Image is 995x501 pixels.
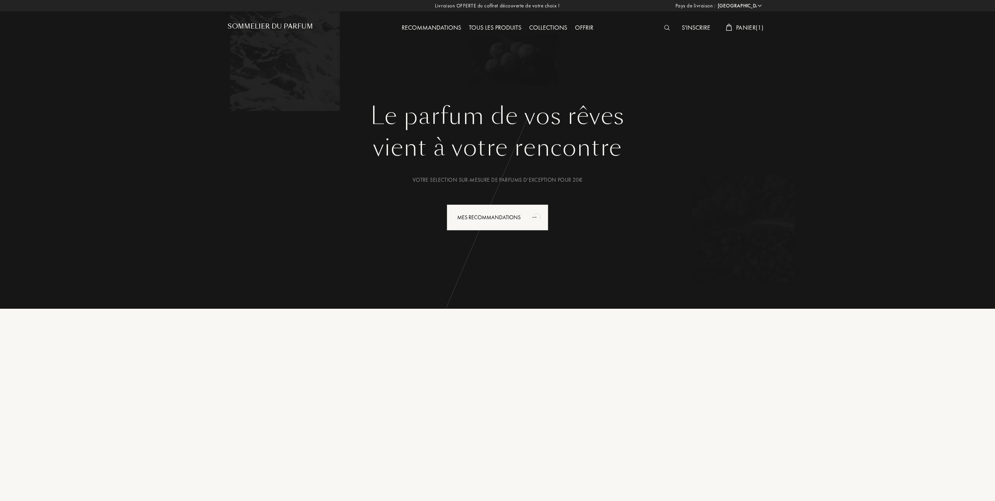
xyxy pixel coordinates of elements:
[678,23,714,32] a: S'inscrire
[726,24,732,31] img: cart_white.svg
[664,25,670,30] img: search_icn_white.svg
[233,130,762,165] div: vient à votre rencontre
[228,23,313,33] a: Sommelier du Parfum
[465,23,525,33] div: Tous les produits
[233,176,762,184] div: Votre selection sur-mesure de parfums d’exception pour 20€
[571,23,597,33] div: Offrir
[525,23,571,32] a: Collections
[675,2,716,10] span: Pays de livraison :
[447,204,548,231] div: Mes Recommandations
[571,23,597,32] a: Offrir
[441,204,554,231] a: Mes Recommandationsanimation
[398,23,465,33] div: Recommandations
[678,23,714,33] div: S'inscrire
[736,23,763,32] span: Panier ( 1 )
[529,209,545,225] div: animation
[228,23,313,30] h1: Sommelier du Parfum
[525,23,571,33] div: Collections
[233,102,762,130] h1: Le parfum de vos rêves
[465,23,525,32] a: Tous les produits
[398,23,465,32] a: Recommandations
[757,3,763,9] img: arrow_w.png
